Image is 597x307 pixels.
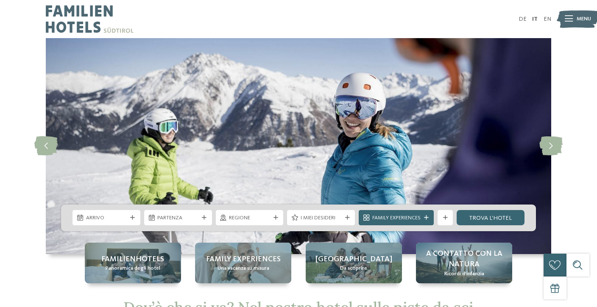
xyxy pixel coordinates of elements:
a: Hotel sulle piste da sci per bambini: divertimento senza confini Familienhotels Panoramica degli ... [85,243,181,283]
span: Family experiences [206,254,281,265]
span: Regione [229,214,270,222]
a: Hotel sulle piste da sci per bambini: divertimento senza confini Family experiences Una vacanza s... [195,243,291,283]
span: Da scoprire [340,265,367,272]
span: Arrivo [86,214,127,222]
span: A contatto con la natura [424,249,505,270]
img: Hotel sulle piste da sci per bambini: divertimento senza confini [46,38,551,254]
span: Family Experiences [372,214,421,222]
a: DE [519,16,527,22]
a: EN [544,16,551,22]
a: IT [532,16,538,22]
span: I miei desideri [301,214,342,222]
span: Partenza [157,214,198,222]
span: [GEOGRAPHIC_DATA] [315,254,392,265]
a: Hotel sulle piste da sci per bambini: divertimento senza confini A contatto con la natura Ricordi... [416,243,512,283]
span: Familienhotels [101,254,164,265]
span: Panoramica degli hotel [106,265,160,272]
span: Una vacanza su misura [218,265,269,272]
span: Ricordi d’infanzia [444,270,484,278]
a: trova l’hotel [457,210,524,225]
span: Menu [577,15,591,23]
a: Hotel sulle piste da sci per bambini: divertimento senza confini [GEOGRAPHIC_DATA] Da scoprire [306,243,402,283]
